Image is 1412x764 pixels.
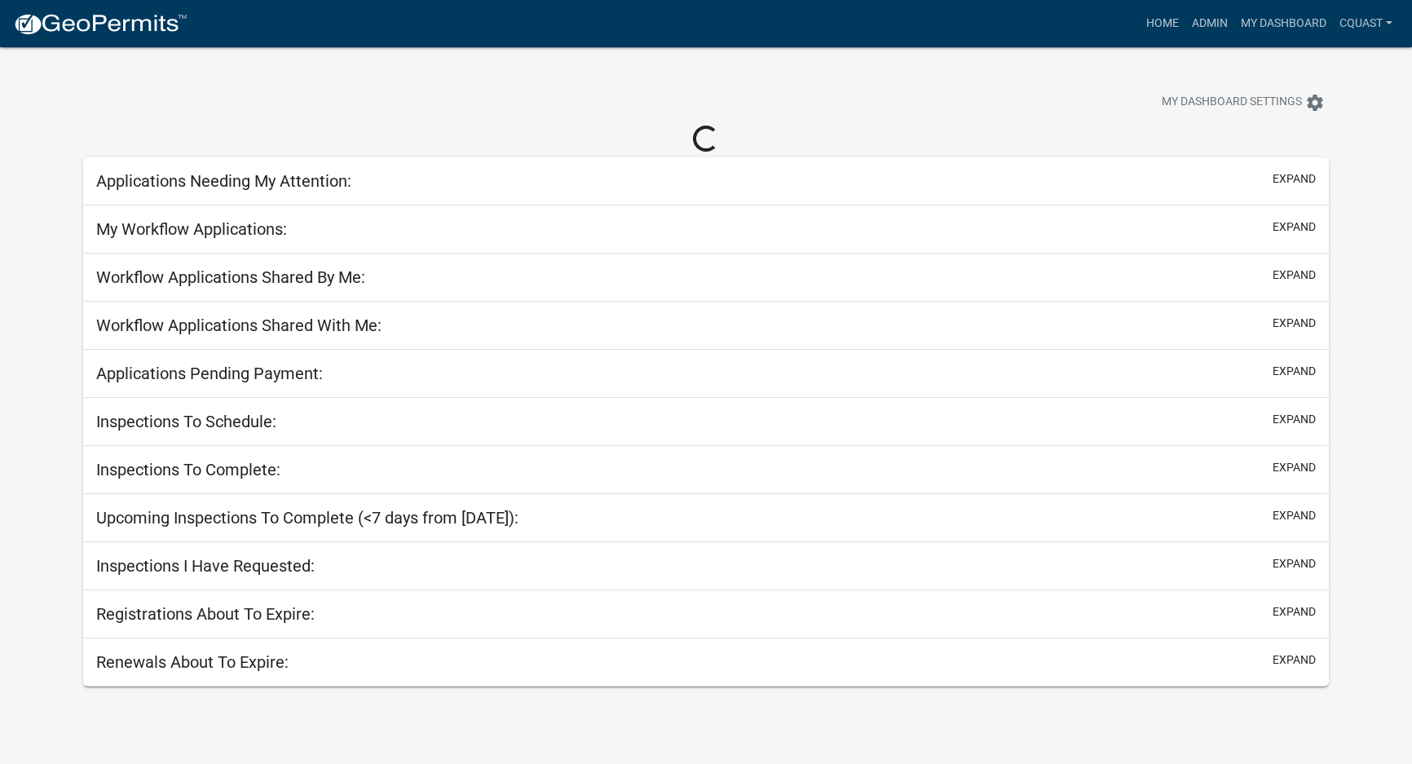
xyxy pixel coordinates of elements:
[1273,315,1316,332] button: expand
[96,556,315,576] h5: Inspections I Have Requested:
[1273,363,1316,380] button: expand
[96,460,280,479] h5: Inspections To Complete:
[1305,93,1325,113] i: settings
[96,267,365,287] h5: Workflow Applications Shared By Me:
[1162,93,1302,113] span: My Dashboard Settings
[96,219,287,239] h5: My Workflow Applications:
[1234,8,1333,39] a: My Dashboard
[1273,267,1316,284] button: expand
[96,652,289,672] h5: Renewals About To Expire:
[1273,170,1316,188] button: expand
[1273,651,1316,669] button: expand
[96,604,315,624] h5: Registrations About To Expire:
[1149,86,1338,118] button: My Dashboard Settingssettings
[1273,507,1316,524] button: expand
[1273,219,1316,236] button: expand
[96,316,382,335] h5: Workflow Applications Shared With Me:
[1140,8,1185,39] a: Home
[96,412,276,431] h5: Inspections To Schedule:
[1185,8,1234,39] a: Admin
[1273,555,1316,572] button: expand
[1273,603,1316,620] button: expand
[96,508,518,528] h5: Upcoming Inspections To Complete (<7 days from [DATE]):
[1273,459,1316,476] button: expand
[96,364,323,383] h5: Applications Pending Payment:
[1333,8,1399,39] a: cquast
[1273,411,1316,428] button: expand
[96,171,351,191] h5: Applications Needing My Attention:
